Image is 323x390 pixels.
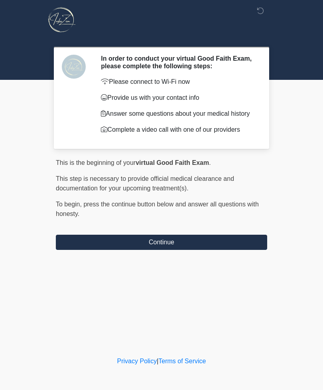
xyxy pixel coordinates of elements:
span: To begin, [56,201,83,208]
p: Provide us with your contact info [101,93,255,103]
button: Continue [56,235,267,250]
span: press the continue button below and answer all questions with honesty. [56,201,259,217]
a: Privacy Policy [117,358,157,364]
img: InfuZen Health Logo [48,6,75,34]
span: This step is necessary to provide official medical clearance and documentation for your upcoming ... [56,175,234,192]
a: Terms of Service [158,358,206,364]
span: This is the beginning of your [56,159,136,166]
span: . [209,159,211,166]
h2: In order to conduct your virtual Good Faith Exam, please complete the following steps: [101,55,255,70]
a: | [157,358,158,364]
p: Answer some questions about your medical history [101,109,255,119]
p: Complete a video call with one of our providers [101,125,255,135]
strong: virtual Good Faith Exam [136,159,209,166]
img: Agent Avatar [62,55,86,79]
p: Please connect to Wi-Fi now [101,77,255,87]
